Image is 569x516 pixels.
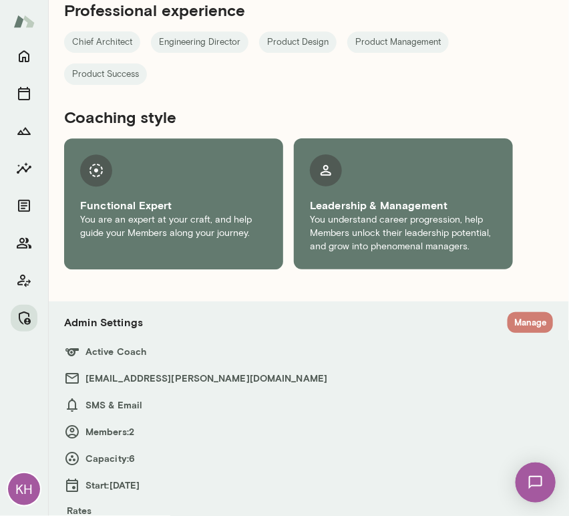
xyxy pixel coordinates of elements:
span: Product Success [64,68,147,81]
button: Manage [508,312,553,333]
button: Members [11,230,37,257]
h6: Active Coach [64,344,553,360]
button: Sessions [11,80,37,107]
p: You understand career progression, help Members unlock their leadership potential, and grow into ... [310,213,497,253]
h5: Coaching style [64,106,513,128]
span: Product Management [347,35,449,49]
h6: Functional Expert [80,197,267,213]
button: Manage [11,305,37,332]
span: Engineering Director [151,35,248,49]
h6: Start: [DATE] [64,477,553,493]
h6: SMS & Email [64,397,553,413]
button: Home [11,43,37,70]
button: Growth Plan [11,118,37,144]
div: KH [8,473,40,505]
button: Insights [11,155,37,182]
img: Mento [13,9,35,34]
h6: [EMAIL_ADDRESS][PERSON_NAME][DOMAIN_NAME] [64,370,553,386]
h6: Leadership & Management [310,197,497,213]
h6: Capacity: 6 [64,450,553,467]
button: Client app [11,267,37,294]
button: Documents [11,192,37,219]
p: You are an expert at your craft, and help guide your Members along your journey. [80,213,267,240]
span: Product Design [259,35,337,49]
h6: Members: 2 [64,424,553,440]
span: Chief Architect [64,35,140,49]
h6: Admin Settings [64,314,143,330]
